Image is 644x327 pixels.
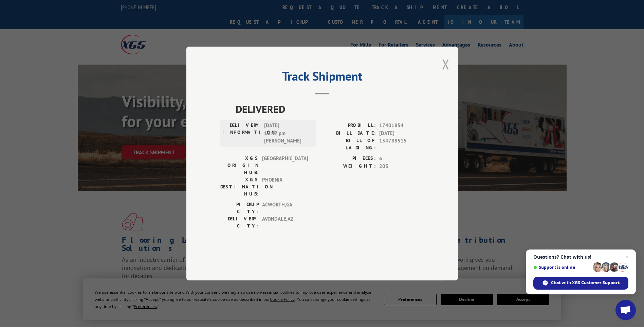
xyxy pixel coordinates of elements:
span: Questions? Chat with us! [533,254,628,260]
span: ACWORTH , GA [262,201,308,215]
a: Open chat [615,300,636,320]
span: Chat with XGS Customer Support [533,277,628,290]
span: [DATE] 12:47 pm [PERSON_NAME] [264,122,310,145]
label: PIECES: [322,155,376,162]
span: [DATE] [379,130,424,137]
span: 203 [379,162,424,170]
span: Chat with XGS Customer Support [551,280,620,286]
label: PICKUP CITY: [220,201,259,215]
span: 6 [379,155,424,162]
label: BILL DATE: [322,130,376,137]
span: DELIVERED [236,101,424,117]
label: XGS DESTINATION HUB: [220,176,259,197]
label: DELIVERY INFORMATION: [222,122,261,145]
h2: Track Shipment [220,71,424,84]
button: Close modal [442,55,449,73]
label: WEIGHT: [322,162,376,170]
span: [GEOGRAPHIC_DATA] [262,155,308,176]
span: AVONDALE , AZ [262,215,308,229]
span: Support is online [533,265,590,270]
span: 17401854 [379,122,424,130]
label: PROBILL: [322,122,376,130]
label: DELIVERY CITY: [220,215,259,229]
label: XGS ORIGIN HUB: [220,155,259,176]
label: BILL OF LADING: [322,137,376,151]
span: 134788515 [379,137,424,151]
span: PHOENIX [262,176,308,197]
